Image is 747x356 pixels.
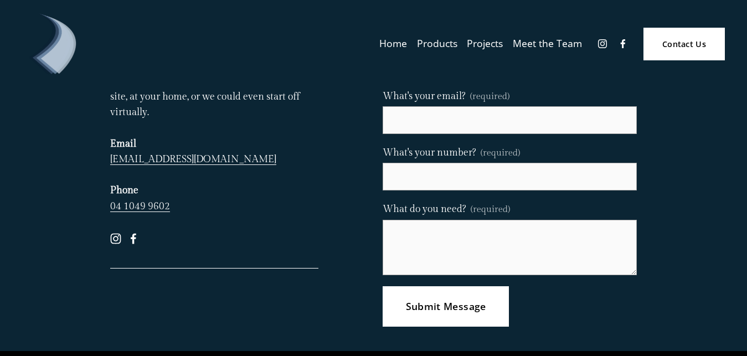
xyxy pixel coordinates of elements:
strong: Email [110,138,136,149]
span: (required) [481,149,520,158]
a: Facebook [617,38,628,49]
span: (required) [470,90,509,104]
a: Instagram [110,233,121,244]
a: Contact Us [643,28,724,60]
span: (required) [471,203,510,217]
a: Instagram [597,38,608,49]
button: Submit MessageSubmit Message [383,286,508,327]
a: Meet the Team [513,34,582,54]
a: Facebook [128,233,139,244]
a: Home [379,34,407,54]
span: Products [417,35,457,53]
a: [EMAIL_ADDRESS][DOMAIN_NAME] [110,153,276,165]
p: Get in touch with us and we’ll call you right back to arrange the best time to visit you on-site,... [110,58,318,214]
span: What's your number? [383,145,476,161]
span: What do you need? [383,202,466,217]
img: Debonair | Curtains, Blinds, Shutters &amp; Awnings [22,13,83,74]
strong: Phone [110,184,138,196]
span: What's your email? [383,89,465,104]
span: Submit Message [406,300,486,313]
a: Projects [467,34,503,54]
a: 04 1049 9602 [110,200,170,212]
a: folder dropdown [417,34,457,54]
